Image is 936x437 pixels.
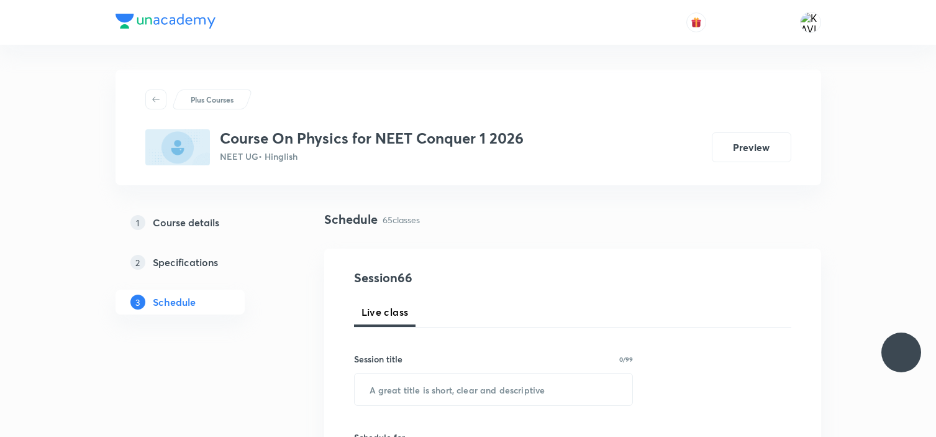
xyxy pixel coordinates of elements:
p: 65 classes [383,213,420,226]
a: Company Logo [116,14,216,32]
a: 2Specifications [116,250,284,275]
img: ttu [894,345,909,360]
img: KAVITA YADAV [800,12,821,33]
p: 1 [130,215,145,230]
img: Company Logo [116,14,216,29]
img: avatar [691,17,702,28]
p: Plus Courses [191,94,234,105]
p: 2 [130,255,145,270]
h5: Schedule [153,295,196,310]
button: Preview [712,132,791,162]
h5: Course details [153,215,219,230]
p: 0/99 [619,356,633,362]
span: Live class [361,305,409,320]
h5: Specifications [153,255,218,270]
button: avatar [686,12,706,32]
p: NEET UG • Hinglish [220,150,524,163]
h4: Session 66 [354,269,581,287]
img: 7D89619B-BEC6-4928-8D95-425A203B57C1_plus.png [145,129,210,165]
h6: Session title [354,352,402,366]
h3: Course On Physics for NEET Conquer 1 2026 [220,129,524,147]
p: 3 [130,295,145,310]
a: 1Course details [116,210,284,235]
h4: Schedule [324,210,378,229]
input: A great title is short, clear and descriptive [355,374,633,405]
